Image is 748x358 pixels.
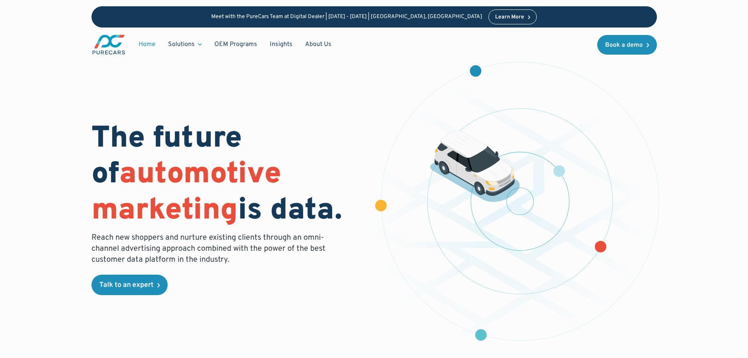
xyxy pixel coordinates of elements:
a: OEM Programs [208,37,263,52]
div: Solutions [162,37,208,52]
div: Talk to an expert [99,282,154,289]
img: illustration of a vehicle [430,130,520,202]
a: Learn More [488,9,537,24]
div: Learn More [495,15,524,20]
img: purecars logo [91,34,126,55]
p: Meet with the PureCars Team at Digital Dealer | [DATE] - [DATE] | [GEOGRAPHIC_DATA], [GEOGRAPHIC_... [211,14,482,20]
span: automotive marketing [91,156,281,229]
a: Talk to an expert [91,275,168,295]
a: About Us [299,37,338,52]
div: Solutions [168,40,195,49]
a: Insights [263,37,299,52]
p: Reach new shoppers and nurture existing clients through an omni-channel advertising approach comb... [91,232,330,265]
h1: The future of is data. [91,121,365,229]
a: Home [132,37,162,52]
a: main [91,34,126,55]
div: Book a demo [605,42,643,48]
a: Book a demo [597,35,657,55]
